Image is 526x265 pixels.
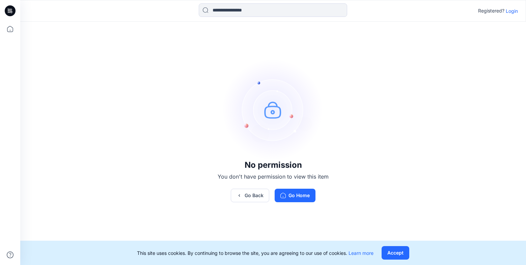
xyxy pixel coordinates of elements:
h3: No permission [218,160,329,170]
p: Login [506,7,518,15]
p: This site uses cookies. By continuing to browse the site, you are agreeing to our use of cookies. [137,249,373,257]
p: Registered? [478,7,504,15]
a: Learn more [349,250,373,256]
button: Go Back [231,189,269,202]
button: Go Home [275,189,315,202]
img: no-perm.svg [223,59,324,160]
button: Accept [382,246,409,260]
p: You don't have permission to view this item [218,173,329,181]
